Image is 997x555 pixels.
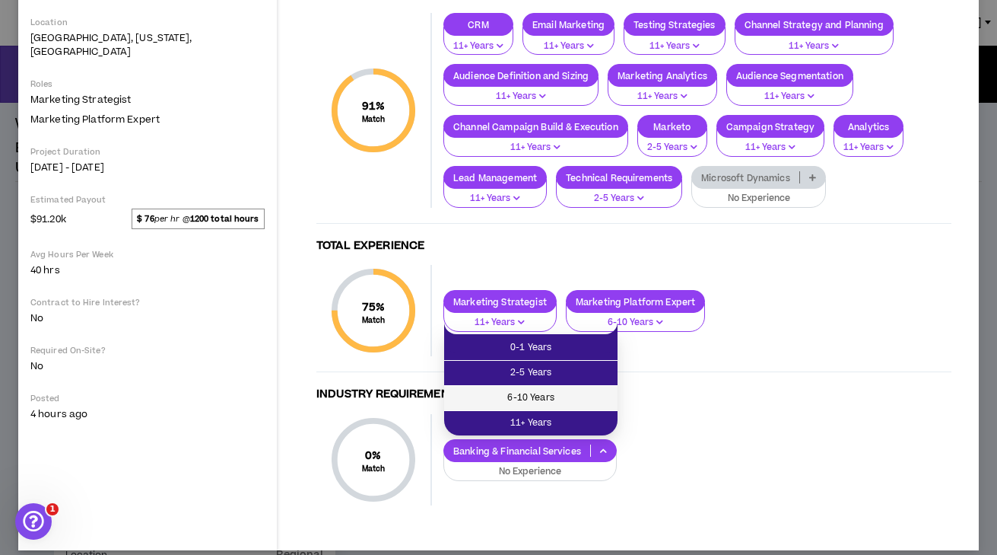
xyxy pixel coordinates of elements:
strong: 1200 total hours [190,213,259,225]
p: 11+ Years [532,40,605,53]
p: Avg Hours Per Week [30,249,265,260]
span: 0 % [362,448,386,464]
p: Technical Requirements [557,172,681,183]
span: 0-1 Years [453,340,608,356]
span: Marketing Strategist [30,93,131,107]
span: 2-5 Years [453,365,608,381]
p: 11+ Years [618,90,707,104]
p: 6-10 Years [576,316,696,330]
small: Match [362,315,386,326]
p: Guides and support for Wripple talent members [15,244,271,260]
button: 11+ Years [624,27,726,56]
p: No [30,311,265,325]
p: Marketing Strategist [444,296,556,308]
small: Match [362,114,386,125]
p: Channel Strategy and Planning [735,19,893,30]
p: Marketing Analytics [608,70,716,81]
p: 11+ Years [736,90,843,104]
button: 11+ Years [522,27,614,56]
p: Estimated Payout [30,194,265,206]
p: Company Hub [15,131,271,147]
button: 2-5 Years [556,179,682,208]
span: 1 [46,503,59,515]
button: 11+ Years [443,179,547,208]
div: Search for helpSearch for help [10,38,294,67]
button: 11+ Years [833,128,903,157]
h4: Industry Requirements [316,388,951,402]
span: 75 % [362,299,386,315]
span: Messages [126,453,179,464]
p: Testing Strategies [624,19,725,30]
h2: 2 collections [15,88,289,106]
p: Channel Campaign Build & Execution [444,121,627,132]
p: Analytics [834,121,903,132]
h4: Total Experience [316,239,951,254]
button: 11+ Years [443,77,599,106]
p: Lead Management [444,172,546,183]
button: 11+ Years [443,303,557,332]
button: 11+ Years [735,27,894,56]
p: No [30,359,265,373]
p: 11+ Years [453,40,503,53]
small: Match [362,464,386,474]
span: per hr @ [132,209,265,228]
span: Help [240,453,267,464]
span: 11+ Years [453,415,608,432]
p: No Experience [701,192,816,206]
p: Email Marketing [523,19,614,30]
p: Banking & Financial Services [444,445,590,457]
p: [GEOGRAPHIC_DATA], [US_STATE], [GEOGRAPHIC_DATA] [30,31,265,59]
p: CRM [444,19,513,30]
p: Freelancer Hub [15,225,271,241]
h1: Help [133,6,174,32]
p: Roles [30,78,265,90]
span: 27 articles [15,185,71,201]
p: 11+ Years [745,40,884,53]
button: 11+ Years [716,128,824,157]
button: Help [203,415,304,476]
p: Location [30,17,265,28]
input: Search for help [10,38,294,67]
iframe: Intercom live chat [15,503,52,540]
button: No Experience [443,452,617,481]
p: 11+ Years [453,192,537,206]
span: $91.20k [30,209,66,228]
p: [DATE] - [DATE] [30,161,265,174]
span: 6-10 Years [453,390,608,407]
p: 2-5 Years [566,192,672,206]
p: Guides and support for clients hiring talent through Wripple [15,150,271,182]
span: Marketing Platform Expert [30,113,160,126]
p: 11+ Years [726,141,814,155]
span: 91 % [362,98,386,114]
p: 11+ Years [453,141,618,155]
p: 4 hours ago [30,407,265,421]
button: 11+ Years [608,77,717,106]
p: Marketo [638,121,706,132]
p: Audience Segmentation [727,70,853,81]
button: 6-10 Years [566,303,706,332]
button: 11+ Years [726,77,853,106]
button: 11+ Years [443,27,513,56]
p: 11+ Years [453,316,547,330]
p: Marketing Platform Expert [567,296,705,308]
strong: $ 76 [137,213,154,225]
p: 2-5 Years [647,141,697,155]
p: 11+ Years [453,90,589,104]
p: 40 hrs [30,263,265,277]
span: Home [35,453,66,464]
p: Posted [30,393,265,404]
button: 11+ Years [443,128,628,157]
p: 11+ Years [633,40,716,53]
p: Audience Definition and Sizing [444,70,598,81]
p: 11+ Years [843,141,894,155]
button: Messages [101,415,202,476]
p: Microsoft Dynamics [692,172,799,183]
span: 1 article [15,263,59,279]
button: 2-5 Years [637,128,707,157]
p: No Experience [453,465,607,479]
p: Project Duration [30,146,265,158]
button: No Experience [691,179,826,208]
p: Required On-Site? [30,345,265,356]
p: Campaign Strategy [717,121,824,132]
p: Contract to Hire Interest? [30,297,265,308]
